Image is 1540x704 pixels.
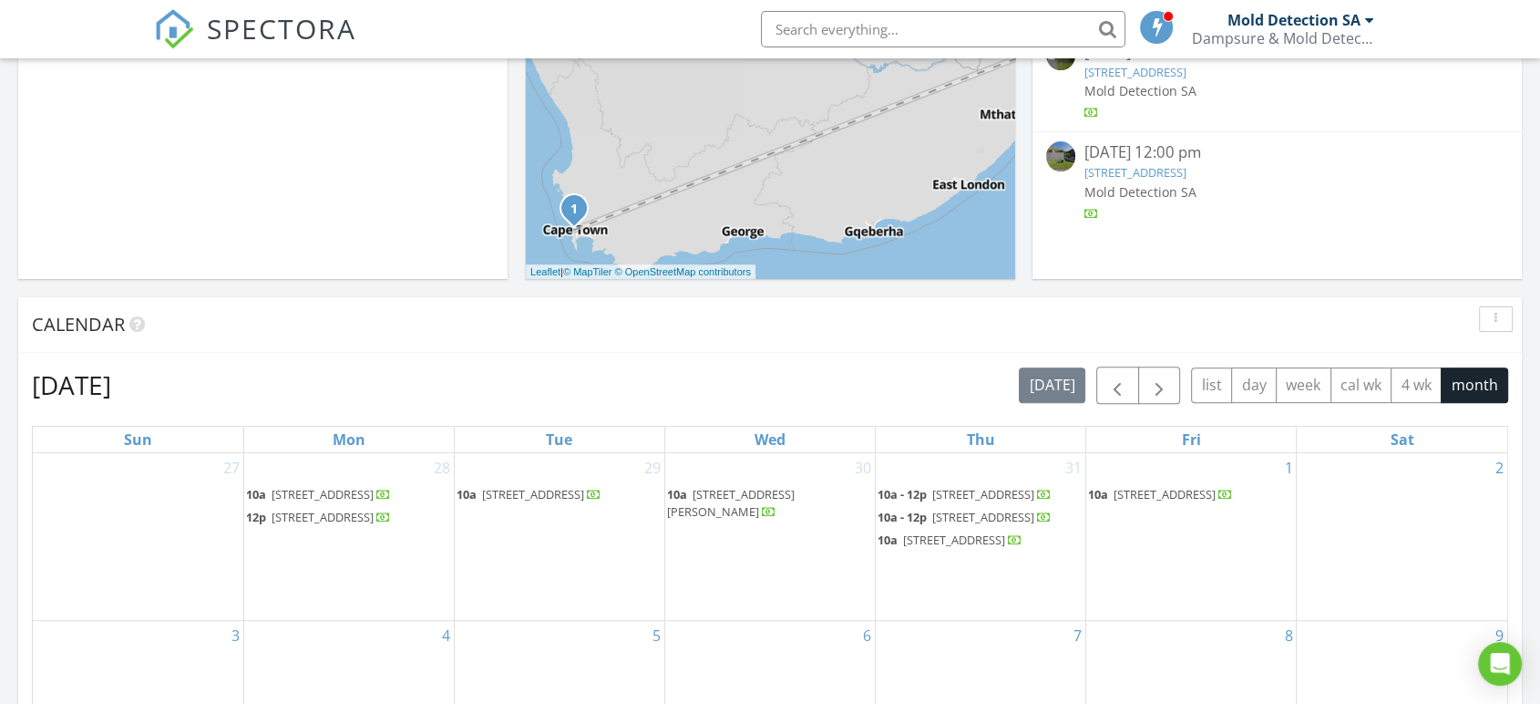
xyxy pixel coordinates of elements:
a: 12p [STREET_ADDRESS] [246,509,391,525]
span: [STREET_ADDRESS] [1114,486,1216,502]
a: Go to July 27, 2025 [220,453,243,482]
a: 10a - 12p [STREET_ADDRESS] [878,507,1083,529]
a: 10a [STREET_ADDRESS] [1088,484,1294,506]
a: Sunday [120,427,156,452]
a: Go to August 7, 2025 [1070,621,1085,650]
a: [STREET_ADDRESS] [1084,64,1186,80]
span: [STREET_ADDRESS] [932,486,1034,502]
span: SPECTORA [207,9,356,47]
a: Go to August 5, 2025 [649,621,664,650]
a: Go to August 4, 2025 [438,621,454,650]
td: Go to July 28, 2025 [243,453,454,621]
a: 10a [STREET_ADDRESS] [878,532,1022,548]
span: 10a [667,486,687,502]
span: Mold Detection SA [1084,183,1196,201]
span: [STREET_ADDRESS] [272,509,374,525]
a: Wednesday [751,427,789,452]
span: 12p [246,509,266,525]
span: [STREET_ADDRESS] [903,532,1005,548]
a: Go to August 6, 2025 [859,621,875,650]
button: day [1231,368,1277,403]
span: Calendar [32,312,125,336]
a: 10a [STREET_ADDRESS] [457,486,601,502]
a: Go to August 8, 2025 [1280,621,1296,650]
a: 10a [STREET_ADDRESS] [878,530,1083,552]
button: month [1441,368,1508,403]
a: Go to July 30, 2025 [851,453,875,482]
button: [DATE] [1019,368,1085,403]
a: 10a [STREET_ADDRESS] [246,486,391,502]
a: Go to July 29, 2025 [641,453,664,482]
div: Dampsure & Mold Detection SA [1192,29,1374,47]
a: 10a [STREET_ADDRESS] [1088,486,1233,502]
span: [STREET_ADDRESS][PERSON_NAME] [667,486,795,520]
a: Leaflet [530,266,560,277]
a: Go to July 28, 2025 [430,453,454,482]
a: Tuesday [542,427,576,452]
a: Thursday [963,427,999,452]
a: 10a [STREET_ADDRESS][PERSON_NAME] [667,484,873,523]
a: 12p [STREET_ADDRESS] [246,507,452,529]
a: Go to July 31, 2025 [1062,453,1085,482]
td: Go to July 30, 2025 [664,453,875,621]
td: Go to July 29, 2025 [454,453,664,621]
i: 1 [570,203,578,216]
input: Search everything... [761,11,1125,47]
div: [DATE] 12:00 pm [1084,141,1470,164]
a: Go to August 3, 2025 [228,621,243,650]
span: [STREET_ADDRESS] [932,509,1034,525]
button: cal wk [1330,368,1392,403]
a: 10a - 12p [STREET_ADDRESS] [878,484,1083,506]
a: 10a - 12p [STREET_ADDRESS] [878,509,1052,525]
div: The Fresnaye, 21 Avenue St Charles 603, Fresnaye, Western Cape 8005 [574,208,585,219]
td: Go to August 2, 2025 [1297,453,1507,621]
span: 10a - 12p [878,486,927,502]
a: Monday [329,427,369,452]
span: 10a [457,486,477,502]
a: Go to August 9, 2025 [1492,621,1507,650]
a: Go to August 2, 2025 [1492,453,1507,482]
img: streetview [1046,141,1075,171]
div: Mold Detection SA [1227,11,1360,29]
div: Open Intercom Messenger [1478,642,1522,686]
button: 4 wk [1391,368,1442,403]
td: Go to July 27, 2025 [33,453,243,621]
td: Go to August 1, 2025 [1086,453,1297,621]
a: [STREET_ADDRESS] [1084,164,1186,181]
a: 10a [STREET_ADDRESS] [246,484,452,506]
a: Friday [1178,427,1205,452]
span: 10a - 12p [878,509,927,525]
a: 10a [STREET_ADDRESS][PERSON_NAME] [667,486,795,520]
a: 10a [STREET_ADDRESS] [457,484,662,506]
button: Next month [1138,367,1181,404]
button: week [1276,368,1331,403]
div: | [526,264,755,280]
a: © MapTiler [563,266,612,277]
button: list [1191,368,1232,403]
a: 10a - 12p [STREET_ADDRESS] [878,486,1052,502]
h2: [DATE] [32,367,111,403]
span: [STREET_ADDRESS] [272,486,374,502]
button: Previous month [1096,367,1139,404]
a: [DATE] 10:00 am [STREET_ADDRESS] Mold Detection SA [1046,41,1508,122]
td: Go to July 31, 2025 [876,453,1086,621]
a: SPECTORA [154,25,356,63]
span: [STREET_ADDRESS] [482,486,584,502]
a: [DATE] 12:00 pm [STREET_ADDRESS] Mold Detection SA [1046,141,1508,223]
img: The Best Home Inspection Software - Spectora [154,9,194,49]
span: 10a [878,532,898,548]
span: 10a [1088,486,1108,502]
a: © OpenStreetMap contributors [615,266,751,277]
a: Go to August 1, 2025 [1280,453,1296,482]
span: 10a [246,486,266,502]
a: Saturday [1387,427,1418,452]
span: Mold Detection SA [1084,82,1196,99]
